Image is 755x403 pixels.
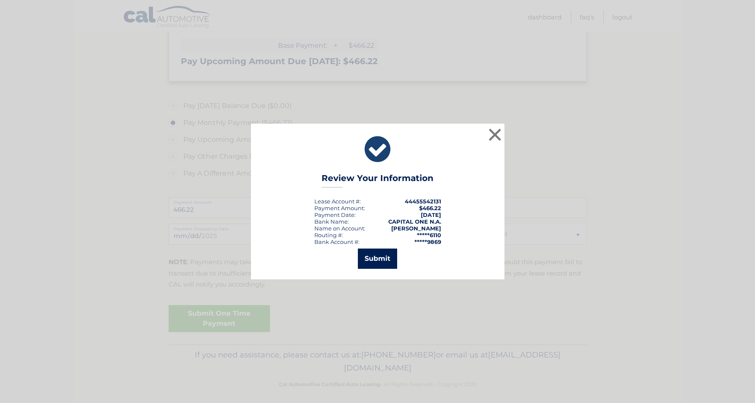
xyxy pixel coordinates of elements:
[314,211,356,218] div: :
[314,198,361,205] div: Lease Account #:
[314,218,349,225] div: Bank Name:
[419,205,441,211] span: $466.22
[322,173,433,188] h3: Review Your Information
[391,225,441,232] strong: [PERSON_NAME]
[314,225,365,232] div: Name on Account:
[405,198,441,205] strong: 44455542131
[314,238,360,245] div: Bank Account #:
[314,211,354,218] span: Payment Date
[358,249,397,269] button: Submit
[388,218,441,225] strong: CAPITAL ONE N.A.
[487,126,504,143] button: ×
[314,232,343,238] div: Routing #:
[421,211,441,218] span: [DATE]
[314,205,365,211] div: Payment Amount:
